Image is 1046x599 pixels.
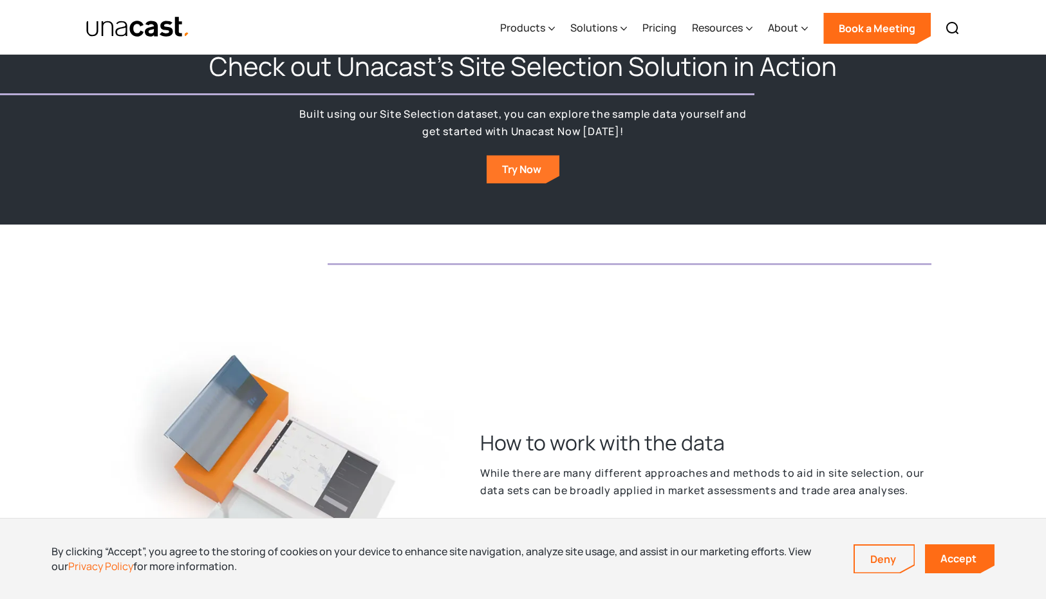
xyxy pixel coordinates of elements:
[823,13,931,44] a: Book a Meeting
[297,106,750,140] p: Built using our Site Selection dataset, you can explore the sample data yourself and get started ...
[68,559,133,573] a: Privacy Policy
[855,546,914,573] a: Deny
[692,20,743,35] div: Resources
[570,20,617,35] div: Solutions
[925,544,995,573] a: Accept
[500,2,555,55] div: Products
[487,155,559,183] a: Try Now
[768,20,798,35] div: About
[86,16,191,39] a: home
[692,2,752,55] div: Resources
[642,2,677,55] a: Pricing
[86,16,191,39] img: Unacast text logo
[500,20,545,35] div: Products
[570,2,627,55] div: Solutions
[51,544,834,573] div: By clicking “Accept”, you agree to the storing of cookies on your device to enhance site navigati...
[480,465,933,499] p: While there are many different approaches and methods to aid in site selection, our data sets can...
[209,50,837,83] h2: Check out Unacast’s Site Selection Solution in Action
[945,21,960,36] img: Search icon
[768,2,808,55] div: About
[480,429,935,457] h3: How to work with the data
